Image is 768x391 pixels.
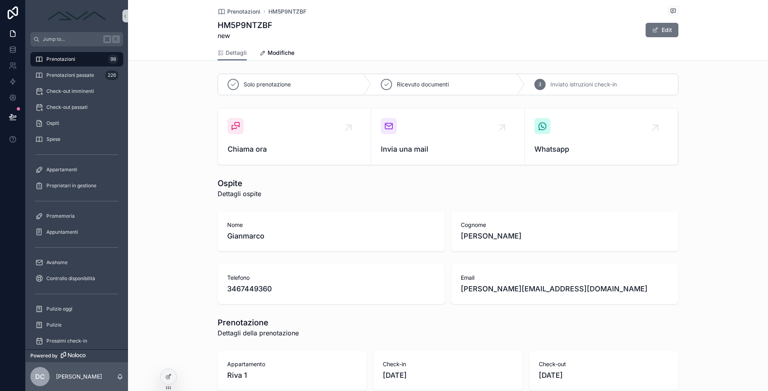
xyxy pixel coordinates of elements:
span: Prossimi check-in [46,338,87,344]
span: Dettagli [226,49,247,57]
a: Dettagli [218,46,247,61]
span: Dettagli della prenotazione [218,328,299,338]
a: Proprietari in gestione [30,178,123,193]
span: Whatsapp [534,144,668,155]
span: Prenotazioni [227,8,260,16]
span: Solo prenotazione [244,80,291,88]
span: Controllo disponibilità [46,275,95,282]
span: Promemoria [46,213,75,219]
span: Check-out imminenti [46,88,94,94]
h1: Ospite [218,178,261,189]
span: Appartamenti [46,166,77,173]
span: Gianmarco [227,231,435,242]
span: [PERSON_NAME] [461,231,669,242]
a: HM5P9NTZBF [268,8,306,16]
div: scrollable content [26,46,128,349]
span: Appartamento [227,360,357,368]
h1: HM5P9NTZBF [218,20,272,31]
span: K [113,36,119,42]
span: Pulizie [46,322,62,328]
h1: Prenotazione [218,317,299,328]
a: Spese [30,132,123,146]
a: Powered by [26,349,128,362]
a: Pulizie oggi [30,302,123,316]
a: Invia una mail [371,108,524,164]
span: 3467449360 [227,283,435,295]
span: Spese [46,136,60,142]
span: Inviato istruzioni check-in [550,80,617,88]
button: Edit [646,23,678,37]
button: Jump to...K [30,32,123,46]
span: Prenotazioni [46,56,75,62]
div: 226 [105,70,118,80]
span: Cognome [461,221,669,229]
span: Ospiti [46,120,59,126]
span: Jump to... [43,36,100,42]
a: Pulizie [30,318,123,332]
span: Powered by [30,353,58,359]
a: Controllo disponibilità [30,271,123,286]
span: new [218,31,272,40]
a: Appuntamenti [30,225,123,239]
img: App logo [45,10,109,22]
a: Modifiche [260,46,294,62]
span: Proprietari in gestione [46,182,96,189]
span: Avahome [46,259,68,266]
a: Whatsapp [525,108,678,164]
span: Riva 1 [227,370,357,381]
span: Email [461,274,669,282]
span: [PERSON_NAME][EMAIL_ADDRESS][DOMAIN_NAME] [461,283,669,295]
span: Check-out passati [46,104,88,110]
span: Check-out [539,360,669,368]
a: Check-out imminenti [30,84,123,98]
a: Promemoria [30,209,123,223]
span: Ricevuto documenti [397,80,449,88]
a: Ospiti [30,116,123,130]
span: Modifiche [268,49,294,57]
span: [DATE] [539,370,669,381]
span: Dettagli ospite [218,189,261,199]
div: 98 [108,54,118,64]
a: Appartamenti [30,162,123,177]
a: Prenotazioni [218,8,260,16]
p: [PERSON_NAME] [56,373,102,381]
span: Prenotazioni passate [46,72,94,78]
span: Invia una mail [381,144,514,155]
span: DC [35,372,45,381]
span: [DATE] [383,370,513,381]
span: 3 [538,81,541,88]
a: Chiama ora [218,108,371,164]
a: Prenotazioni98 [30,52,123,66]
span: Telefono [227,274,435,282]
span: Nome [227,221,435,229]
a: Prossimi check-in [30,334,123,348]
span: Appuntamenti [46,229,78,235]
span: Pulizie oggi [46,306,72,312]
a: Avahome [30,255,123,270]
span: Chiama ora [228,144,361,155]
span: Check-in [383,360,513,368]
a: Check-out passati [30,100,123,114]
a: Prenotazioni passate226 [30,68,123,82]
